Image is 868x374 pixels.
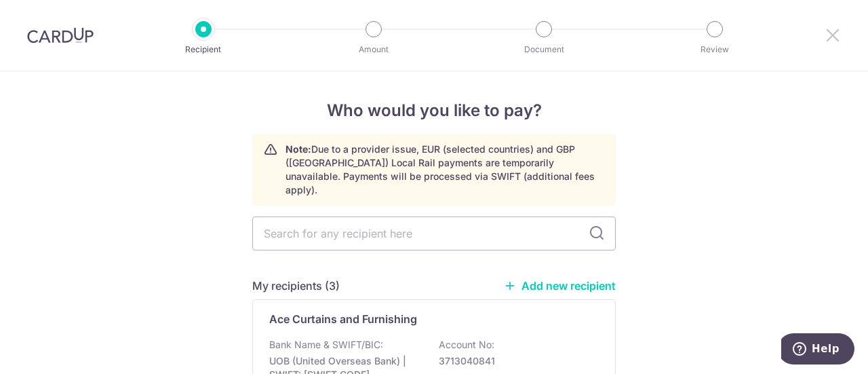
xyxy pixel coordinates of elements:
p: Amount [323,43,424,56]
iframe: Opens a widget where you can find more information [781,333,854,367]
p: Account No: [439,338,494,352]
h5: My recipients (3) [252,278,340,294]
p: Bank Name & SWIFT/BIC: [269,338,383,352]
h4: Who would you like to pay? [252,98,616,123]
img: CardUp [27,27,94,43]
strong: Note: [285,143,311,155]
a: Add new recipient [504,279,616,293]
p: Ace Curtains and Furnishing [269,311,417,327]
p: Recipient [153,43,254,56]
input: Search for any recipient here [252,217,616,250]
p: 3713040841 [439,354,591,368]
p: Document [494,43,594,56]
p: Due to a provider issue, EUR (selected countries) and GBP ([GEOGRAPHIC_DATA]) Local Rail payments... [285,143,604,197]
p: Review [665,43,765,56]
